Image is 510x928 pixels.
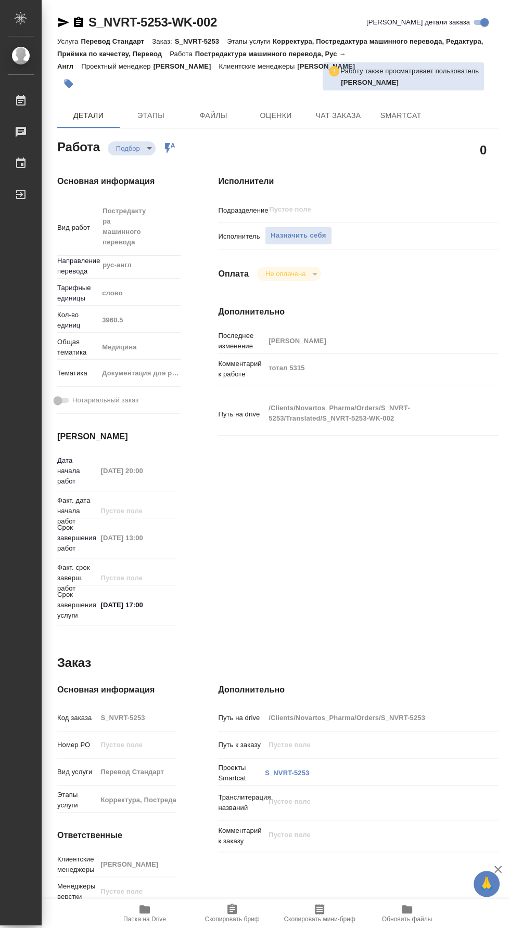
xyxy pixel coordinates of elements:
p: Вид услуги [57,767,97,777]
button: Не оплачена [262,269,309,278]
input: Пустое поле [98,312,181,328]
input: Пустое поле [265,737,475,752]
p: [PERSON_NAME] [297,62,363,70]
h2: 0 [480,141,487,159]
span: Чат заказа [313,109,363,122]
h4: Основная информация [57,684,176,696]
button: Скопировать ссылку [72,16,85,29]
div: Документация для рег. органов [98,364,193,382]
input: Пустое поле [97,792,176,807]
input: Пустое поле [268,203,451,216]
span: Скопировать мини-бриф [284,916,355,923]
h4: Исполнители [218,175,499,188]
p: Путь на drive [218,409,265,420]
h4: Оплата [218,268,249,280]
p: Вид работ [57,223,98,233]
input: Пустое поле [97,570,176,585]
input: ✎ Введи что-нибудь [97,597,176,612]
p: Грабко Мария [341,77,479,88]
div: Подбор [257,267,321,281]
p: Факт. дата начала работ [57,495,97,527]
p: Код заказа [57,713,97,723]
p: Кол-во единиц [57,310,98,331]
input: Пустое поле [265,710,475,725]
p: Последнее изменение [218,331,265,351]
p: S_NVRT-5253 [175,37,227,45]
a: S_NVRT-5253-WK-002 [88,15,217,29]
p: Перевод Стандарт [81,37,152,45]
p: Проектный менеджер [81,62,153,70]
span: Скопировать бриф [205,916,259,923]
span: [PERSON_NAME] детали заказа [366,17,470,28]
input: Пустое поле [97,503,176,518]
button: Папка на Drive [101,899,188,928]
p: Этапы услуги [227,37,273,45]
h4: [PERSON_NAME] [57,430,176,443]
textarea: тотал 5315 [265,359,475,377]
span: Файлы [188,109,238,122]
h4: Основная информация [57,175,176,188]
span: SmartCat [376,109,426,122]
p: Менеджеры верстки [57,881,97,902]
input: Пустое поле [97,884,176,899]
p: Заказ: [152,37,174,45]
b: [PERSON_NAME] [341,79,399,86]
h2: Заказ [57,655,91,671]
p: Комментарий к заказу [218,826,265,846]
input: Пустое поле [97,764,176,779]
p: Этапы услуги [57,790,97,811]
h2: Работа [57,137,100,155]
span: 🙏 [478,873,495,895]
span: Детали [63,109,113,122]
p: Общая тематика [57,337,98,358]
p: Постредактура машинного перевода, Рус → Англ [57,50,346,70]
p: Путь на drive [218,713,265,723]
span: Оценки [251,109,301,122]
p: Тарифные единицы [57,283,98,304]
button: Назначить себя [265,227,331,245]
p: Срок завершения услуги [57,590,97,621]
button: Скопировать мини-бриф [276,899,363,928]
p: Работу также просматривает пользователь [340,66,479,76]
div: Медицина [98,338,193,356]
button: Добавить тэг [57,72,80,95]
p: Комментарий к работе [218,359,265,380]
span: Нотариальный заказ [72,395,138,406]
p: [PERSON_NAME] [154,62,219,70]
a: S_NVRT-5253 [265,769,309,777]
p: Услуга [57,37,81,45]
input: Пустое поле [97,710,176,725]
div: слово [98,284,193,302]
textarea: /Clients/Novartos_Pharma/Orders/S_NVRT-5253/Translated/S_NVRT-5253-WK-002 [265,399,475,427]
span: Назначить себя [271,230,326,242]
span: Обновить файлы [382,916,432,923]
p: Тематика [57,368,98,378]
p: Направление перевода [57,256,98,277]
p: Путь к заказу [218,740,265,750]
span: Этапы [126,109,176,122]
input: Пустое поле [97,530,176,545]
button: Скопировать бриф [188,899,276,928]
button: Подбор [113,144,143,153]
p: Клиентские менеджеры [219,62,298,70]
p: Номер РО [57,740,97,750]
p: Клиентские менеджеры [57,854,97,875]
button: Обновить файлы [363,899,451,928]
button: Скопировать ссылку для ЯМессенджера [57,16,70,29]
p: Исполнитель [218,231,265,242]
p: Подразделение [218,205,265,216]
p: Транслитерация названий [218,792,265,813]
p: Срок завершения работ [57,522,97,554]
h4: Дополнительно [218,306,499,318]
input: Пустое поле [97,737,176,752]
input: Пустое поле [97,857,176,872]
input: Пустое поле [265,333,475,348]
p: Работа [170,50,195,58]
span: Папка на Drive [123,916,166,923]
h4: Ответственные [57,829,176,842]
p: Дата начала работ [57,455,97,487]
p: Факт. срок заверш. работ [57,563,97,594]
div: Подбор [108,141,156,155]
input: Пустое поле [97,463,176,478]
button: 🙏 [474,871,500,897]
